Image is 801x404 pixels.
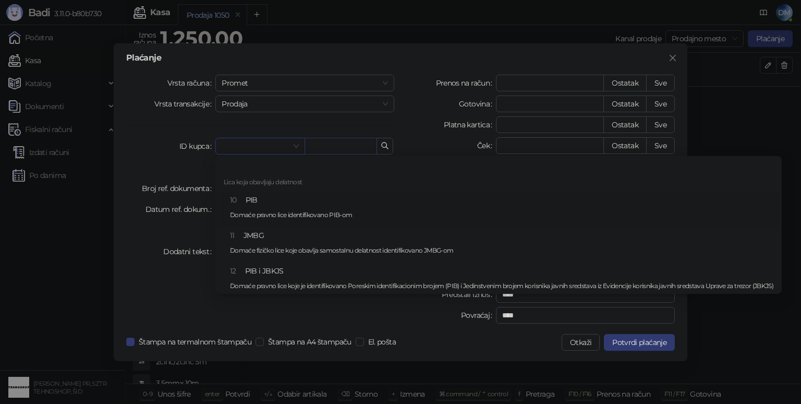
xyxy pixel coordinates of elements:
[646,75,675,91] button: Sve
[603,137,647,154] button: Ostatak
[664,50,681,66] button: Close
[230,194,773,224] div: PIB
[230,283,773,289] p: Domaće pravno lice koje je identifikovano Poreskim identifikacionim brojem (PIB) i Jedinstvenim b...
[154,96,216,112] label: Vrsta transakcije
[230,231,235,240] span: 11
[230,266,236,276] span: 12
[230,212,773,218] p: Domaće pravno lice identifikovano PIB-om
[264,336,356,348] span: Štampa na A4 štampaču
[664,54,681,62] span: Zatvori
[179,138,215,155] label: ID kupca
[126,54,675,62] div: Plaćanje
[442,286,496,303] label: Preostali iznos
[230,195,237,205] span: 10
[222,75,388,91] span: Promet
[646,116,675,133] button: Sve
[562,334,600,351] button: Otkaži
[135,336,256,348] span: Štampa na termalnom štampaču
[603,116,647,133] button: Ostatak
[646,96,675,112] button: Sve
[145,201,216,218] label: Datum ref. dokum.
[222,96,388,112] span: Prodaja
[669,54,677,62] span: close
[612,338,666,347] span: Potvrdi plaćanje
[217,175,780,192] div: Lica koja obavljaju delatnost
[604,334,675,351] button: Potvrdi plaćanje
[436,75,496,91] label: Prenos na račun
[142,180,215,197] label: Broj ref. dokumenta
[461,307,496,324] label: Povraćaj
[646,137,675,154] button: Sve
[230,230,773,260] div: JMBG
[230,265,773,295] div: PIB i JBKJS
[167,75,216,91] label: Vrsta računa
[230,247,773,254] p: Domaće fizičko lice koje obavlja samostalnu delatnost identifikovano JMBG-om
[444,116,496,133] label: Platna kartica
[163,243,215,260] label: Dodatni tekst
[477,137,496,154] label: Ček
[603,75,647,91] button: Ostatak
[364,336,400,348] span: El. pošta
[603,96,647,112] button: Ostatak
[459,96,496,112] label: Gotovina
